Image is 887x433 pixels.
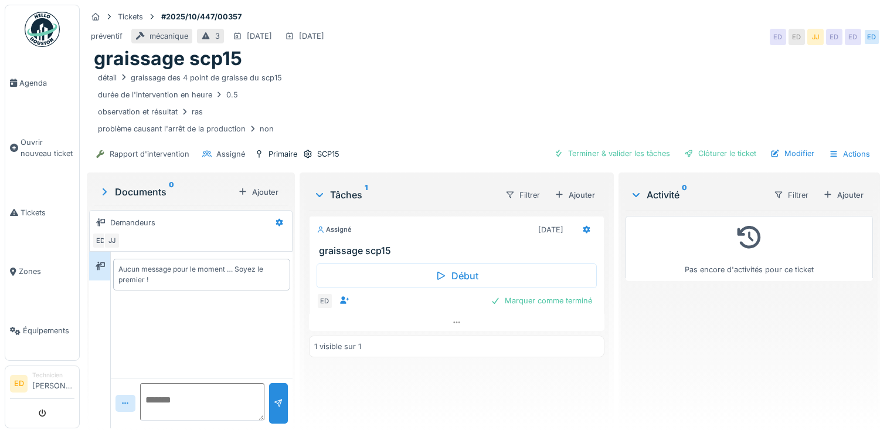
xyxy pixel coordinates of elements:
[118,11,143,22] div: Tickets
[824,146,875,163] div: Actions
[538,224,563,235] div: [DATE]
[864,29,880,45] div: ED
[365,188,368,202] sup: 1
[98,123,274,134] div: problème causant l'arrêt de la production non
[769,187,814,204] div: Filtrer
[500,187,545,204] div: Filtrer
[5,53,79,113] a: Agenda
[215,31,220,42] div: 3
[94,48,242,70] h1: graissage scp15
[21,207,74,218] span: Tickets
[169,185,174,199] sup: 0
[98,185,233,199] div: Documents
[110,148,189,160] div: Rapport d'intervention
[92,232,108,249] div: ED
[98,89,238,100] div: durée de l'intervention en heure 0.5
[550,187,600,203] div: Ajouter
[32,371,74,396] li: [PERSON_NAME]
[5,242,79,302] a: Zones
[98,106,203,117] div: observation et résultat ras
[269,148,297,160] div: Primaire
[314,341,361,352] div: 1 visible sur 1
[319,245,599,256] h3: graissage scp15
[21,137,74,159] span: Ouvrir nouveau ticket
[233,184,283,200] div: Ajouter
[679,146,761,161] div: Clôturer le ticket
[314,188,495,202] div: Tâches
[770,29,786,45] div: ED
[5,301,79,360] a: Équipements
[23,325,74,336] span: Équipements
[91,31,123,42] div: préventif
[317,293,333,309] div: ED
[104,232,120,249] div: JJ
[5,113,79,183] a: Ouvrir nouveau ticket
[110,217,155,228] div: Demandeurs
[789,29,805,45] div: ED
[766,146,819,161] div: Modifier
[317,148,339,160] div: SCP15
[807,29,824,45] div: JJ
[486,293,597,309] div: Marquer comme terminé
[5,183,79,242] a: Tickets
[98,72,282,83] div: détail graissage des 4 point de graisse du scp15
[118,264,285,285] div: Aucun message pour le moment … Soyez le premier !
[247,31,272,42] div: [DATE]
[149,31,188,42] div: mécanique
[19,266,74,277] span: Zones
[10,371,74,399] a: ED Technicien[PERSON_NAME]
[633,221,865,276] div: Pas encore d'activités pour ce ticket
[157,11,246,22] strong: #2025/10/447/00357
[25,12,60,47] img: Badge_color-CXgf-gQk.svg
[216,148,245,160] div: Assigné
[32,371,74,380] div: Technicien
[682,188,687,202] sup: 0
[630,188,764,202] div: Activité
[826,29,842,45] div: ED
[818,187,868,203] div: Ajouter
[549,146,675,161] div: Terminer & valider les tâches
[845,29,861,45] div: ED
[19,77,74,89] span: Agenda
[299,31,324,42] div: [DATE]
[317,225,352,235] div: Assigné
[10,375,28,393] li: ED
[317,263,597,288] div: Début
